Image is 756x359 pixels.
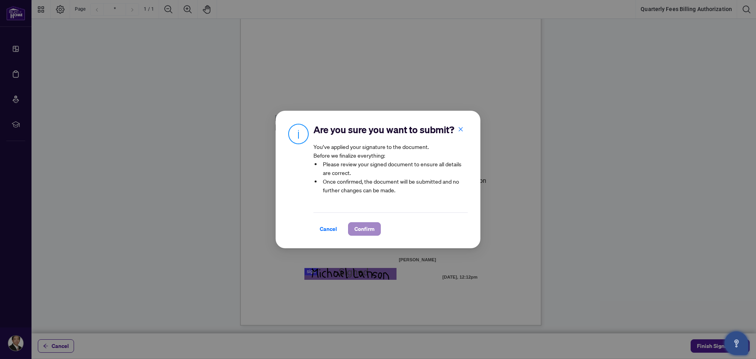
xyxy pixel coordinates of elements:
span: Cancel [320,223,337,235]
button: Open asap [724,331,748,355]
span: Confirm [354,223,374,235]
article: You’ve applied your signature to the document. Before we finalize everything: [313,142,468,200]
h2: Are you sure you want to submit? [313,123,468,136]
li: Please review your signed document to ensure all details are correct. [321,160,468,177]
span: close [458,126,463,132]
img: Info Icon [288,123,309,144]
li: Once confirmed, the document will be submitted and no further changes can be made. [321,177,468,194]
button: Cancel [313,222,343,236]
button: Confirm [348,222,381,236]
